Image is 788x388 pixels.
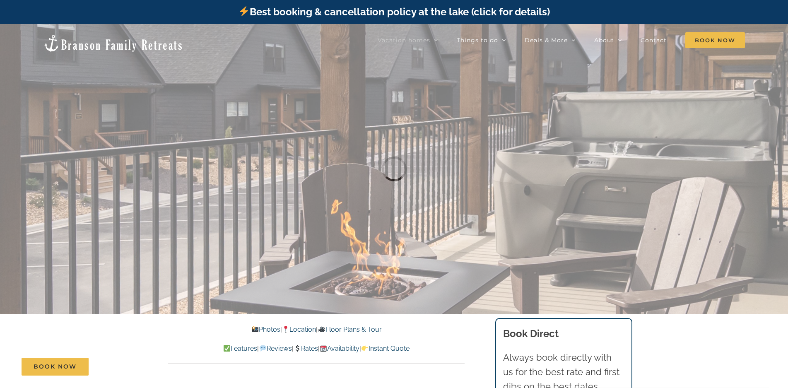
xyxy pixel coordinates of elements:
a: Reviews [259,345,292,352]
b: Book Direct [503,328,559,340]
p: | | [168,324,465,335]
span: Book Now [685,32,745,48]
img: ⚡️ [239,6,249,16]
a: Book Now [22,358,89,376]
img: 🎥 [318,326,325,333]
img: Branson Family Retreats Logo [43,34,183,53]
a: Availability [320,345,359,352]
img: 👉 [361,345,368,352]
a: Deals & More [525,32,576,48]
a: Features [223,345,257,352]
a: Floor Plans & Tour [318,325,381,333]
span: About [594,37,614,43]
a: Rates [294,345,318,352]
p: | | | | [168,343,465,354]
a: Contact [641,32,667,48]
img: ✅ [224,345,230,352]
span: Vacation homes [378,37,430,43]
a: Vacation homes [378,32,438,48]
span: Things to do [457,37,498,43]
a: Things to do [457,32,506,48]
a: Location [282,325,316,333]
img: 📆 [320,345,327,352]
img: 📍 [282,326,289,333]
span: Book Now [34,363,77,370]
a: Best booking & cancellation policy at the lake (click for details) [238,6,549,18]
span: Contact [641,37,667,43]
nav: Main Menu [378,32,745,48]
span: Deals & More [525,37,568,43]
img: 💬 [260,345,266,352]
img: 📸 [252,326,258,333]
a: Instant Quote [361,345,410,352]
img: 💲 [294,345,301,352]
a: Photos [251,325,280,333]
a: About [594,32,622,48]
